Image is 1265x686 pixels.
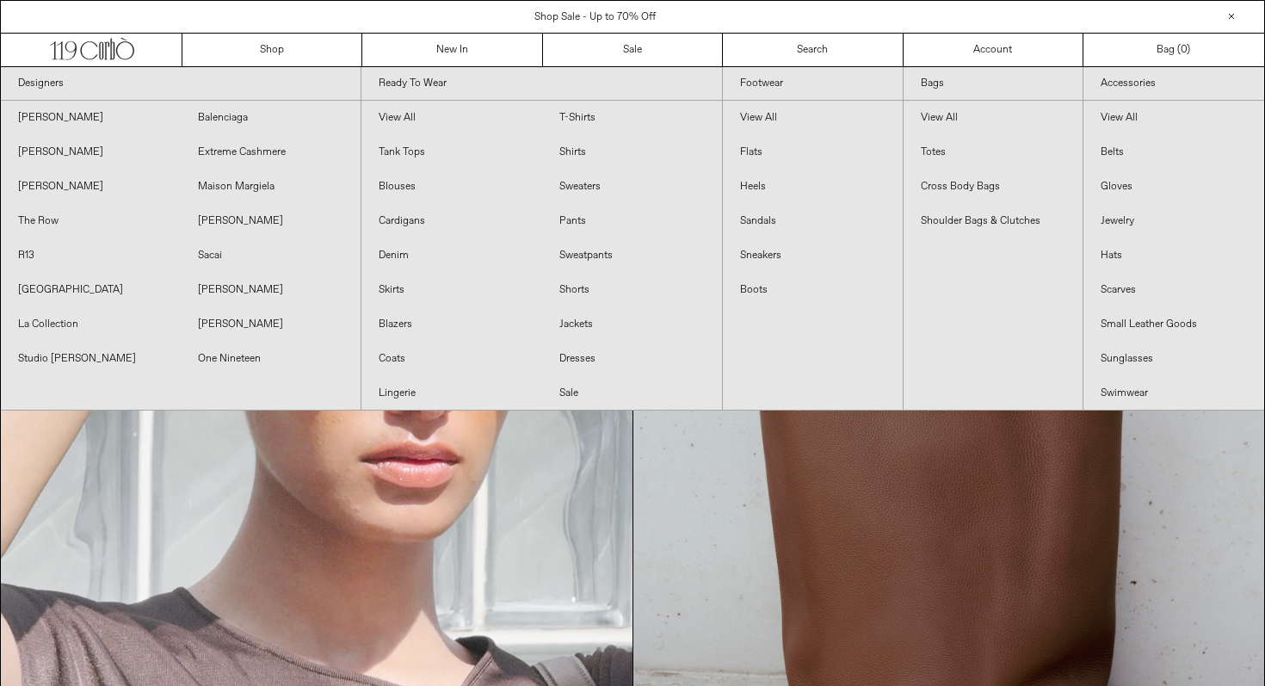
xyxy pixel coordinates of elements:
a: Studio [PERSON_NAME] [1,342,181,376]
a: Scarves [1083,273,1264,307]
a: Search [723,34,903,66]
a: Maison Margiela [181,170,361,204]
a: Boots [723,273,903,307]
a: Extreme Cashmere [181,135,361,170]
a: Cross Body Bags [904,170,1083,204]
a: Shirts [542,135,722,170]
a: Hats [1083,238,1264,273]
a: [PERSON_NAME] [1,135,181,170]
a: Sandals [723,204,903,238]
a: New In [362,34,542,66]
a: Balenciaga [181,101,361,135]
a: Small Leather Goods [1083,307,1264,342]
a: Designers [1,67,361,101]
a: View All [361,101,541,135]
a: Shorts [542,273,722,307]
a: [PERSON_NAME] [1,101,181,135]
a: Footwear [723,67,903,101]
a: [PERSON_NAME] [181,273,361,307]
a: La Collection [1,307,181,342]
a: View All [723,101,903,135]
a: Sneakers [723,238,903,273]
span: 0 [1181,43,1187,57]
a: Coats [361,342,541,376]
a: One Nineteen [181,342,361,376]
a: Accessories [1083,67,1264,101]
a: Cardigans [361,204,541,238]
a: Jewelry [1083,204,1264,238]
a: Shoulder Bags & Clutches [904,204,1083,238]
a: The Row [1,204,181,238]
a: Lingerie [361,376,541,411]
a: Flats [723,135,903,170]
a: Tank Tops [361,135,541,170]
a: Bag () [1083,34,1263,66]
a: Sweatpants [542,238,722,273]
a: Swimwear [1083,376,1264,411]
a: Dresses [542,342,722,376]
a: Blouses [361,170,541,204]
a: Bags [904,67,1083,101]
a: Ready To Wear [361,67,721,101]
a: Shop [182,34,362,66]
a: Gloves [1083,170,1264,204]
a: Sale [543,34,723,66]
a: Jackets [542,307,722,342]
span: ) [1181,42,1190,58]
a: Belts [1083,135,1264,170]
a: Sweaters [542,170,722,204]
a: Sunglasses [1083,342,1264,376]
a: Skirts [361,273,541,307]
a: [PERSON_NAME] [1,170,181,204]
a: Pants [542,204,722,238]
a: Account [904,34,1083,66]
a: View All [1083,101,1264,135]
a: T-Shirts [542,101,722,135]
a: [PERSON_NAME] [181,307,361,342]
a: Sacai [181,238,361,273]
a: View All [904,101,1083,135]
a: Totes [904,135,1083,170]
a: Heels [723,170,903,204]
a: [PERSON_NAME] [181,204,361,238]
a: Blazers [361,307,541,342]
a: Shop Sale - Up to 70% Off [534,10,656,24]
a: Denim [361,238,541,273]
a: R13 [1,238,181,273]
a: Sale [542,376,722,411]
a: [GEOGRAPHIC_DATA] [1,273,181,307]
